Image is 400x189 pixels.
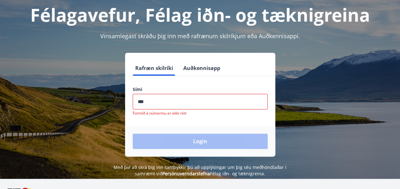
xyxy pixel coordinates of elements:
a: Persónuverndarstefna [162,171,210,177]
span: Með því að skrá þig inn samþykkir þú að upplýsingar um þig séu meðhöndlaðar í samræmi við Félag i... [114,164,286,177]
button: Auðkennisapp [181,60,223,76]
button: Rafræn skilríki [133,60,176,76]
p: Formið á númerinu er ekki rétt [133,111,268,116]
span: Vinsamlegast skráðu þig inn með rafrænum skilríkjum eða Auðkennisappi. [100,32,300,40]
label: Sími [133,86,268,93]
h1: Félagavefur, Félag iðn- og tæknigreina [8,3,392,27]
